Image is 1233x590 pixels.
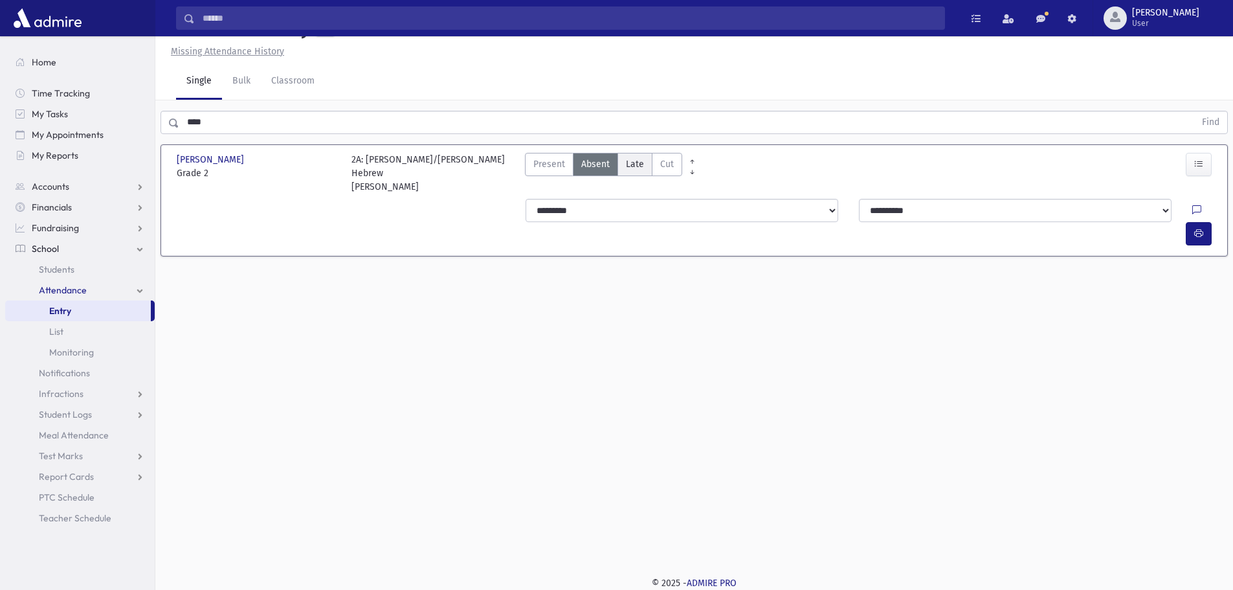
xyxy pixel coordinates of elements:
span: Time Tracking [32,87,90,99]
span: PTC Schedule [39,492,94,503]
a: Attendance [5,280,155,301]
a: Home [5,52,155,73]
span: My Appointments [32,129,104,141]
a: Report Cards [5,466,155,487]
a: Test Marks [5,446,155,466]
span: School [32,243,59,255]
span: My Reports [32,150,78,161]
div: 2A: [PERSON_NAME]/[PERSON_NAME] Hebrew [PERSON_NAME] [351,153,513,194]
div: © 2025 - [176,576,1212,590]
a: School [5,238,155,259]
div: AttTypes [525,153,682,194]
span: Home [32,56,56,68]
span: Teacher Schedule [39,512,111,524]
span: My Tasks [32,108,68,120]
span: Students [39,264,74,275]
span: Test Marks [39,450,83,462]
span: Cut [660,157,674,171]
a: Fundraising [5,218,155,238]
span: Absent [581,157,610,171]
a: Bulk [222,63,261,100]
span: Attendance [39,284,87,296]
a: Single [176,63,222,100]
input: Search [195,6,944,30]
span: Report Cards [39,471,94,482]
a: My Appointments [5,124,155,145]
a: Notifications [5,363,155,383]
a: List [5,321,155,342]
a: Students [5,259,155,280]
a: Time Tracking [5,83,155,104]
a: My Reports [5,145,155,166]
span: Present [533,157,565,171]
a: My Tasks [5,104,155,124]
a: Infractions [5,383,155,404]
span: Late [626,157,644,171]
span: Infractions [39,388,83,400]
span: Student Logs [39,409,92,420]
span: [PERSON_NAME] [177,153,247,166]
u: Missing Attendance History [171,46,284,57]
span: Entry [49,305,71,317]
a: Accounts [5,176,155,197]
span: Fundraising [32,222,79,234]
span: User [1132,18,1199,28]
a: Missing Attendance History [166,46,284,57]
a: Teacher Schedule [5,508,155,528]
span: Meal Attendance [39,429,109,441]
span: List [49,326,63,337]
img: AdmirePro [10,5,85,31]
span: [PERSON_NAME] [1132,8,1199,18]
a: Entry [5,301,151,321]
span: Monitoring [49,346,94,358]
span: Grade 2 [177,166,339,180]
a: PTC Schedule [5,487,155,508]
a: Student Logs [5,404,155,425]
button: Find [1194,111,1227,133]
a: Monitoring [5,342,155,363]
a: Financials [5,197,155,218]
span: Notifications [39,367,90,379]
span: Accounts [32,181,69,192]
a: Classroom [261,63,325,100]
span: Financials [32,201,72,213]
a: Meal Attendance [5,425,155,446]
